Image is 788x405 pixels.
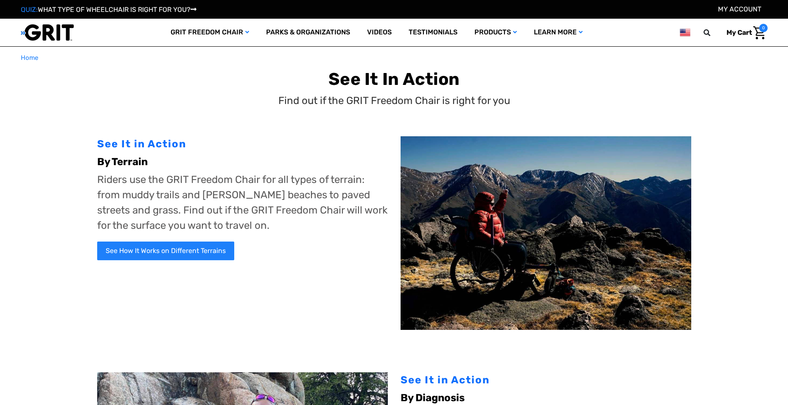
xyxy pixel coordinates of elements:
span: QUIZ: [21,6,38,14]
img: Melissa on rocky terrain using GRIT Freedom Chair hiking [401,136,691,330]
a: Testimonials [400,19,466,46]
span: 0 [759,24,768,32]
b: By Diagnosis [401,392,465,404]
b: By Terrain [97,156,148,168]
input: Search [707,24,720,42]
span: Home [21,54,38,62]
div: See It in Action [97,136,388,152]
a: Account [718,5,761,13]
span: My Cart [726,28,752,37]
a: Home [21,53,38,63]
b: See It In Action [328,69,460,89]
p: Riders use the GRIT Freedom Chair for all types of terrain: from muddy trails and [PERSON_NAME] b... [97,172,388,233]
a: Parks & Organizations [258,19,359,46]
nav: Breadcrumb [21,53,768,63]
a: Videos [359,19,400,46]
a: See How It Works on Different Terrains [97,242,234,260]
a: QUIZ:WHAT TYPE OF WHEELCHAIR IS RIGHT FOR YOU? [21,6,196,14]
a: Learn More [525,19,591,46]
img: Cart [753,26,766,39]
img: us.png [680,27,690,38]
a: Cart with 0 items [720,24,768,42]
p: Find out if the GRIT Freedom Chair is right for you [278,93,510,108]
div: See It in Action [401,372,691,388]
a: GRIT Freedom Chair [162,19,258,46]
a: Products [466,19,525,46]
img: GRIT All-Terrain Wheelchair and Mobility Equipment [21,24,74,41]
